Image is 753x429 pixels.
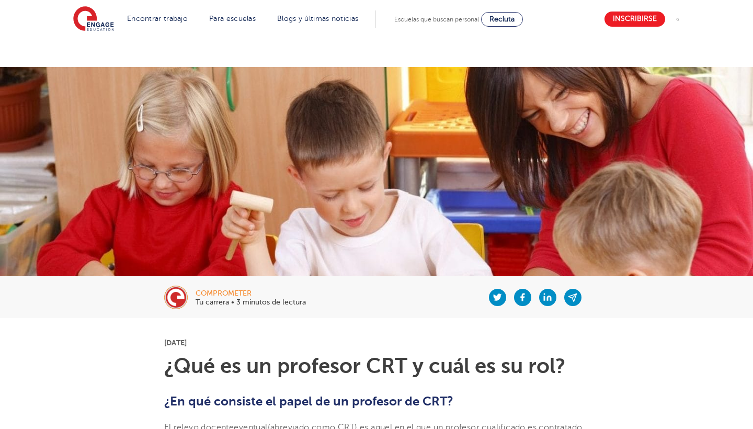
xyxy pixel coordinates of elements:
[196,298,306,306] font: Tu carrera • 3 minutos de lectura
[164,354,565,378] font: ¿Qué es un profesor CRT y cuál es su rol?
[164,394,453,409] font: ¿En qué consiste el papel de un profesor de CRT?
[164,338,187,347] font: [DATE]
[196,289,252,297] font: comprometer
